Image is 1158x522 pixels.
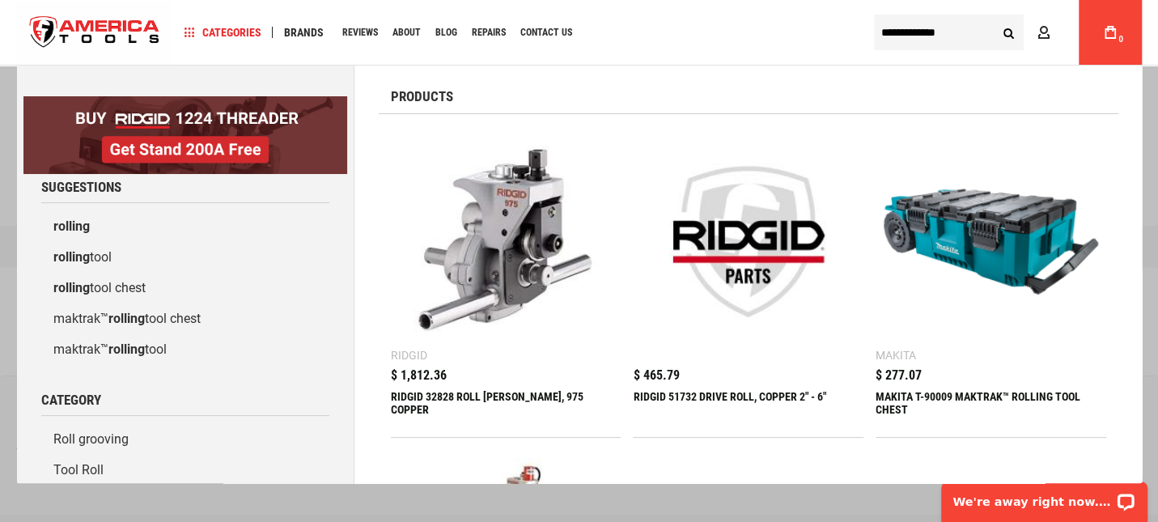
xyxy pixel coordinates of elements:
[184,27,261,38] span: Categories
[390,369,446,382] span: $ 1,812.36
[392,28,421,37] span: About
[875,369,921,382] span: $ 277.07
[633,369,679,382] span: $ 465.79
[176,22,269,44] a: Categories
[435,28,457,37] span: Blog
[875,126,1105,437] a: MAKITA T-90009 MAKTRAK™ ROLLING TOOL CHEST Makita $ 277.07 MAKITA T-90009 MAKTRAK™ ROLLING TOOL C...
[390,90,452,104] span: Products
[23,96,346,108] a: BOGO: Buy RIDGID® 1224 Threader, Get Stand 200A Free!
[520,28,572,37] span: Contact Us
[284,27,324,38] span: Brands
[931,471,1158,522] iframe: LiveChat chat widget
[40,211,329,242] a: rolling
[875,350,915,361] div: Makita
[875,390,1105,429] div: MAKITA T-90009 MAKTRAK™ ROLLING TOOL CHEST
[53,249,89,265] b: rolling
[633,390,863,429] div: RIDGID 51732 DRIVE ROLL, COPPER 2
[277,22,331,44] a: Brands
[390,350,426,361] div: Ridgid
[993,17,1024,48] button: Search
[23,96,346,174] img: BOGO: Buy RIDGID® 1224 Threader, Get Stand 200A Free!
[641,134,855,349] img: RIDGID 51732 DRIVE ROLL, COPPER 2
[40,393,100,407] span: Category
[108,342,144,357] b: rolling
[40,242,329,273] a: rollingtool
[390,390,621,429] div: RIDGID 32828 ROLL GROOVER, 975 COPPER
[108,311,144,326] b: rolling
[53,219,89,234] b: rolling
[428,22,464,44] a: Blog
[16,2,173,63] a: store logo
[40,303,329,334] a: maktrak™rollingtool chest
[883,134,1097,349] img: MAKITA T-90009 MAKTRAK™ ROLLING TOOL CHEST
[342,28,378,37] span: Reviews
[53,280,89,295] b: rolling
[16,2,173,63] img: America Tools
[513,22,579,44] a: Contact Us
[40,424,329,455] a: Roll grooving
[40,455,329,486] a: Tool Roll
[390,126,621,437] a: RIDGID 32828 ROLL GROOVER, 975 COPPER Ridgid $ 1,812.36 RIDGID 32828 ROLL [PERSON_NAME], 975 COPPER
[464,22,513,44] a: Repairs
[335,22,385,44] a: Reviews
[398,134,613,349] img: RIDGID 32828 ROLL GROOVER, 975 COPPER
[1118,35,1123,44] span: 0
[633,126,863,437] a: RIDGID 51732 DRIVE ROLL, COPPER 2 $ 465.79 RIDGID 51732 DRIVE ROLL, COPPER 2" - 6"
[40,180,121,194] span: Suggestions
[40,334,329,365] a: maktrak™rollingtool
[40,273,329,303] a: rollingtool chest
[385,22,428,44] a: About
[472,28,506,37] span: Repairs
